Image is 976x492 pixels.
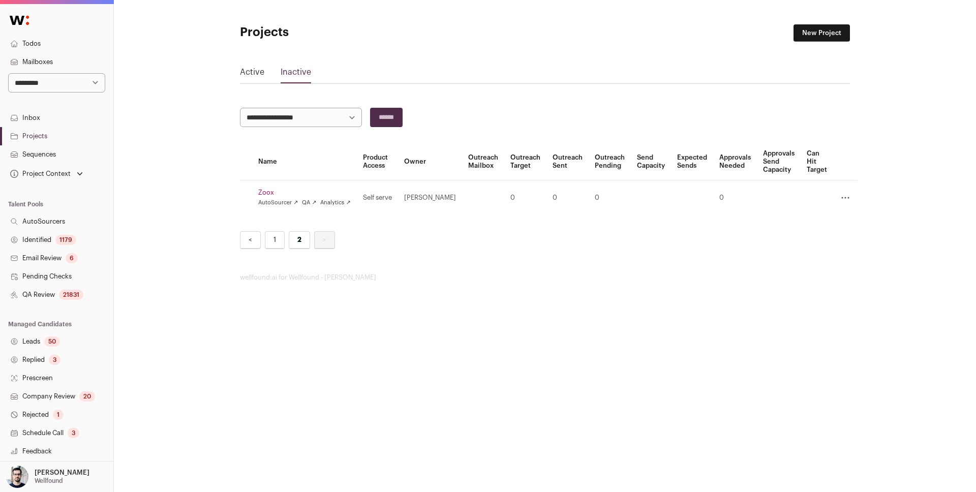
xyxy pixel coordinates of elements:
[363,194,392,202] div: Self serve
[53,410,64,420] div: 1
[398,180,462,216] td: [PERSON_NAME]
[320,199,350,207] a: Analytics ↗
[289,231,310,249] span: 2
[44,336,60,347] div: 50
[66,253,78,263] div: 6
[55,235,76,245] div: 1179
[504,180,546,216] td: 0
[546,143,589,180] th: Outreach Sent
[8,170,71,178] div: Project Context
[801,143,833,180] th: Can Hit Target
[35,469,89,477] p: [PERSON_NAME]
[504,143,546,180] th: Outreach Target
[281,66,311,82] a: Inactive
[35,477,63,485] p: Wellfound
[258,189,351,197] a: Zoox
[240,231,261,249] a: <
[546,180,589,216] td: 0
[265,231,285,249] a: 1
[8,167,85,181] button: Open dropdown
[757,143,801,180] th: Approvals Send Capacity
[589,143,631,180] th: Outreach Pending
[258,199,298,207] a: AutoSourcer ↗
[6,466,28,488] img: 10051957-medium_jpg
[713,143,757,180] th: Approvals Needed
[314,231,335,249] span: >
[240,273,850,282] footer: wellfound:ai for Wellfound - [PERSON_NAME]
[240,66,264,82] a: Active
[462,143,504,180] th: Outreach Mailbox
[240,24,443,41] h1: Projects
[794,24,850,42] a: New Project
[79,391,95,402] div: 20
[713,180,757,216] td: 0
[4,10,35,30] img: Wellfound
[59,290,83,300] div: 21831
[398,143,462,180] th: Owner
[631,143,671,180] th: Send Capacity
[589,180,631,216] td: 0
[68,428,79,438] div: 3
[49,355,60,365] div: 3
[671,143,713,180] th: Expected Sends
[302,199,316,207] a: QA ↗
[252,143,357,180] th: Name
[4,466,91,488] button: Open dropdown
[357,143,398,180] th: Product Access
